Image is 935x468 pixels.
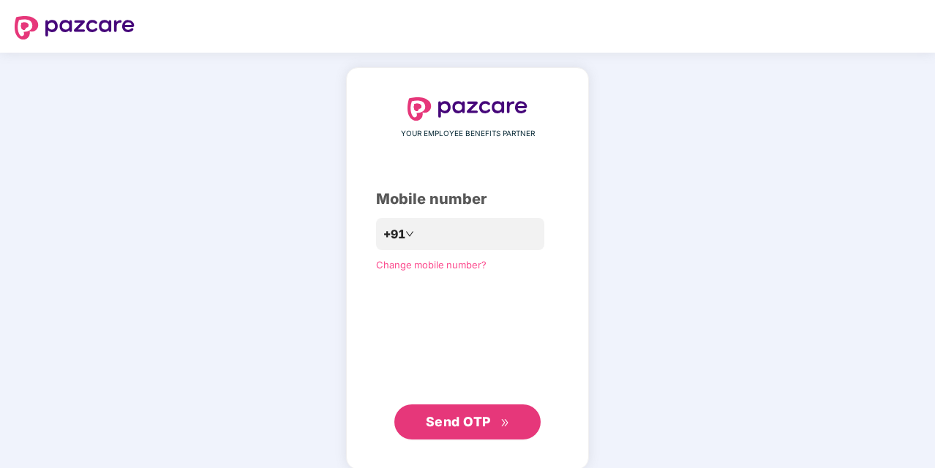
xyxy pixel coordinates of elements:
span: double-right [500,418,510,428]
span: +91 [383,225,405,244]
span: YOUR EMPLOYEE BENEFITS PARTNER [401,128,535,140]
img: logo [408,97,527,121]
button: Send OTPdouble-right [394,404,541,439]
span: Send OTP [426,414,491,429]
div: Mobile number [376,188,559,211]
span: down [405,230,414,238]
img: logo [15,16,135,39]
a: Change mobile number? [376,259,487,271]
